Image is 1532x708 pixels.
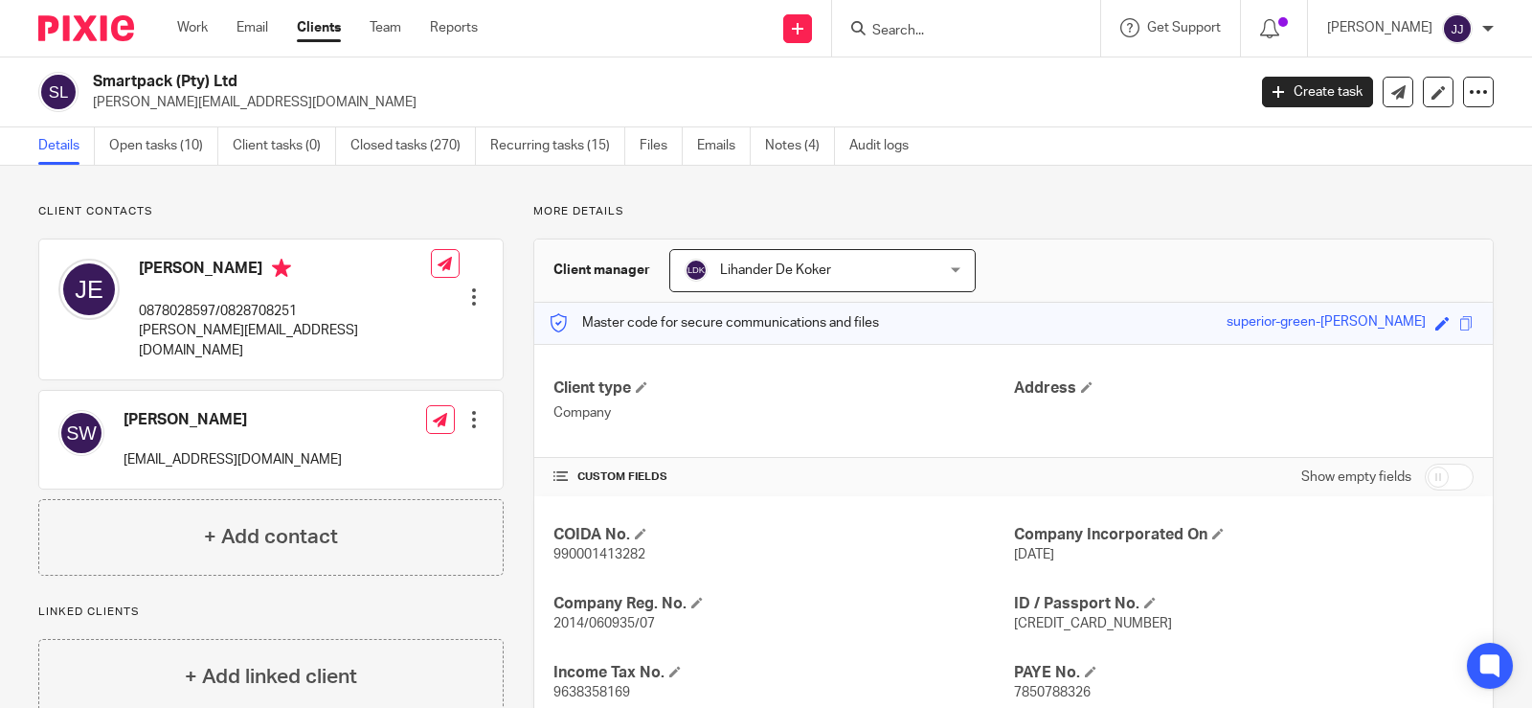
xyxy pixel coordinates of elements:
img: svg%3E [58,410,104,456]
h4: [PERSON_NAME] [139,259,431,283]
p: More details [533,204,1494,219]
h4: [PERSON_NAME] [124,410,342,430]
img: svg%3E [58,259,120,320]
img: svg%3E [38,72,79,112]
h4: COIDA No. [553,525,1013,545]
h4: Client type [553,378,1013,399]
span: 990001413282 [553,548,645,561]
span: 2014/060935/07 [553,617,655,630]
h4: Income Tax No. [553,663,1013,683]
img: Pixie [38,15,134,41]
img: svg%3E [1442,13,1473,44]
i: Primary [272,259,291,278]
a: Recurring tasks (15) [490,127,625,165]
h4: ID / Passport No. [1014,594,1474,614]
p: 0878028597/0828708251 [139,302,431,321]
h4: + Add linked client [185,662,357,692]
label: Show empty fields [1301,468,1411,487]
h2: Smartpack (Pty) Ltd [93,72,1005,92]
p: Client contacts [38,204,504,219]
a: Work [177,18,208,37]
a: Client tasks (0) [233,127,336,165]
h4: Company Incorporated On [1014,525,1474,545]
h4: + Add contact [204,522,338,552]
a: Team [370,18,401,37]
h4: PAYE No. [1014,663,1474,683]
span: [DATE] [1014,548,1054,561]
p: [PERSON_NAME] [1327,18,1432,37]
img: svg%3E [685,259,708,282]
a: Files [640,127,683,165]
a: Email [237,18,268,37]
a: Notes (4) [765,127,835,165]
h4: Address [1014,378,1474,399]
a: Create task [1262,77,1373,107]
a: Open tasks (10) [109,127,218,165]
span: Lihander De Koker [720,263,831,277]
span: [CREDIT_CARD_NUMBER] [1014,617,1172,630]
div: superior-green-[PERSON_NAME] [1227,312,1426,334]
span: 7850788326 [1014,686,1091,699]
h4: CUSTOM FIELDS [553,469,1013,485]
a: Emails [697,127,751,165]
p: [PERSON_NAME][EMAIL_ADDRESS][DOMAIN_NAME] [93,93,1233,112]
a: Details [38,127,95,165]
a: Reports [430,18,478,37]
p: [PERSON_NAME][EMAIL_ADDRESS][DOMAIN_NAME] [139,321,431,360]
span: Get Support [1147,21,1221,34]
a: Closed tasks (270) [350,127,476,165]
a: Clients [297,18,341,37]
a: Audit logs [849,127,923,165]
h3: Client manager [553,261,650,280]
input: Search [870,23,1043,40]
span: 9638358169 [553,686,630,699]
p: Linked clients [38,605,504,620]
p: Master code for secure communications and files [549,313,879,332]
p: [EMAIL_ADDRESS][DOMAIN_NAME] [124,450,342,469]
p: Company [553,403,1013,423]
h4: Company Reg. No. [553,594,1013,614]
